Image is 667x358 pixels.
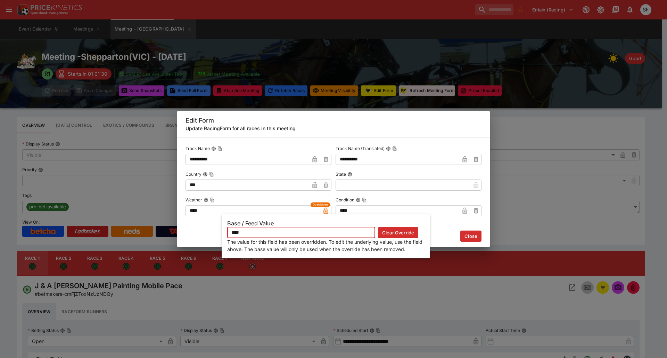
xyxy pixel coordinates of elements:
[460,231,481,242] button: Close
[186,116,481,124] h5: Edit Form
[378,227,418,238] button: Clear Override
[392,146,397,151] button: Copy To Clipboard
[210,198,215,202] button: Copy To Clipboard
[336,145,385,151] p: Track Name (Translated)
[186,171,201,177] p: Country
[186,197,202,203] p: Weather
[227,238,425,253] p: The value for this field has been overridden. To edit the underlying value, use the field above. ...
[186,125,481,132] h6: Update RacingForm for all races in this meeting
[217,146,222,151] button: Copy To Clipboard
[336,171,346,177] p: State
[209,172,214,177] button: Copy To Clipboard
[313,202,328,207] span: Overridden
[362,198,367,202] button: Copy To Clipboard
[186,145,210,151] p: Track Name
[336,197,354,203] p: Condition
[227,220,425,227] h6: Base / Feed Value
